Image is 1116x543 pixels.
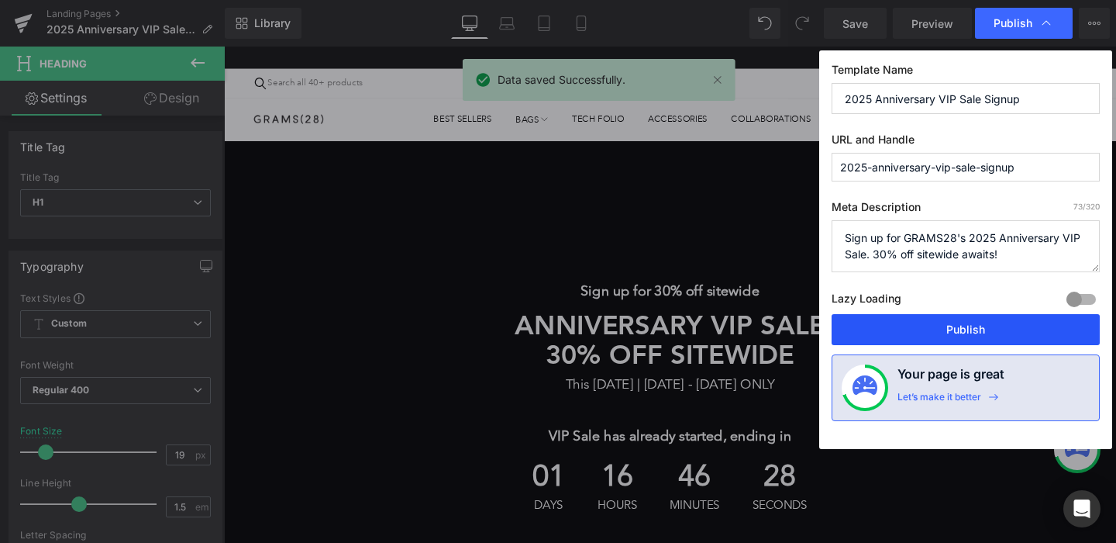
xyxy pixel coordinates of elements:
[446,59,508,95] a: Accessories
[642,60,684,95] a: About
[890,71,903,82] span: 0
[897,391,981,411] div: Let’s make it better
[994,16,1032,30] span: Publish
[339,313,600,341] strong: 30% OFF SITEWIDE
[45,34,56,43] a: Search
[375,251,563,265] strong: Sign up for 30% off sitewide
[832,314,1100,345] button: Publish
[1073,202,1083,211] span: 73
[220,59,281,95] a: Best Sellers
[1073,202,1100,211] span: /320
[4,346,934,367] h1: This [DATE] | [DATE] - [DATE] ONLY
[533,59,617,95] a: Collaborations
[832,63,1100,83] label: Template Name
[325,438,359,477] span: 01
[832,220,1100,272] textarea: Sign up for GRAMS28's 2025 Anniversary VIP Sale. 30% off sitewide awaits!
[832,133,1100,153] label: URL and Handle
[393,438,435,477] span: 16
[31,33,44,45] a: Search
[852,375,877,400] img: onboarding-status.svg
[366,59,421,95] a: Tech Folio
[897,365,1004,391] h4: Your page is great
[306,60,341,95] a: Bags
[556,477,614,489] span: Seconds
[325,477,359,489] span: Days
[342,403,597,418] b: VIP Sale has already started, ending in
[31,71,105,81] img: GRAMS28
[832,289,901,314] label: Lazy Loading
[556,438,614,477] span: 28
[832,200,1100,220] label: Meta Description
[393,477,435,489] span: Hours
[784,66,842,88] a: Shop All
[469,438,522,477] span: 46
[469,477,522,489] span: Minutes
[1063,490,1100,527] div: Open Intercom Messenger
[306,282,632,310] strong: ANNIVERSARY VIP SALE
[870,59,907,95] a: 0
